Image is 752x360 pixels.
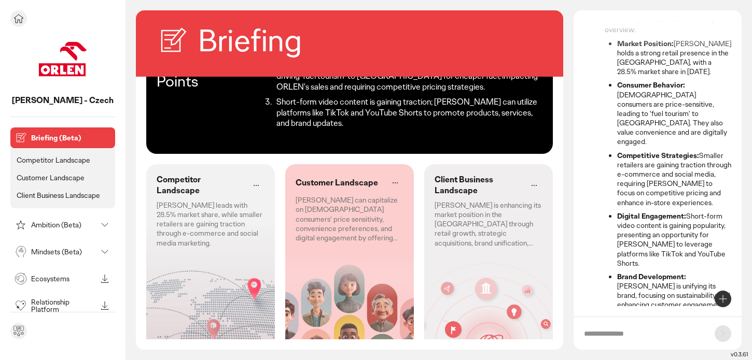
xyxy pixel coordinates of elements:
strong: Digital Engagement: [617,211,686,221]
strong: Brand Development: [617,272,686,281]
p: [PERSON_NAME] can capitalize on [DEMOGRAPHIC_DATA] consumers' price sensitivity, convenience pref... [296,195,403,242]
li: Short-form video content is gaining traction; [PERSON_NAME] can utilize platforms like TikTok and... [273,97,542,129]
p: Competitor Landscape [157,175,244,196]
strong: Consumer Behavior: [617,80,685,90]
p: [PERSON_NAME] leads with 28.5% market share, while smaller retailers are gaining traction through... [157,200,264,248]
p: Briefing (Beta) [31,134,111,141]
p: [PERSON_NAME] is enhancing its market position in the [GEOGRAPHIC_DATA] through retail growth, st... [435,200,542,248]
p: Client Business Landscape [17,191,100,200]
img: project avatar [37,33,89,85]
li: Increased price sensitivity among [DEMOGRAPHIC_DATA] consumers is driving 'fuel tourism' to [GEOG... [273,60,542,92]
div: Send feedback [10,323,27,339]
p: Relationship Platform [31,298,96,313]
p: Competitor Landscape [17,155,90,165]
p: Ambition (Beta) [31,221,96,228]
li: [PERSON_NAME] is unifying its brand, focusing on sustainability, and enhancing customer engagemen... [617,272,731,328]
p: Customer Landscape [296,178,378,189]
h2: Briefing [198,21,302,61]
li: Smaller retailers are gaining traction through e-commerce and social media, requiring [PERSON_NAM... [617,151,731,207]
p: Mindsets (Beta) [31,248,96,255]
strong: Market Position: [617,39,674,48]
p: ORLEN - Czech [10,95,115,106]
li: [DEMOGRAPHIC_DATA] consumers are price-sensitive, leading to 'fuel tourism' to [GEOGRAPHIC_DATA].... [617,80,731,146]
p: Client Business Landscape [435,175,522,196]
p: Customer Landscape [17,173,85,182]
li: [PERSON_NAME] holds a strong retail presence in the [GEOGRAPHIC_DATA], with a 28.5% market share ... [617,39,731,77]
li: Short-form video content is gaining popularity, presenting an opportunity for [PERSON_NAME] to le... [617,211,731,268]
strong: Competitive Strategies: [617,151,699,160]
p: Ecosystems [31,275,96,282]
